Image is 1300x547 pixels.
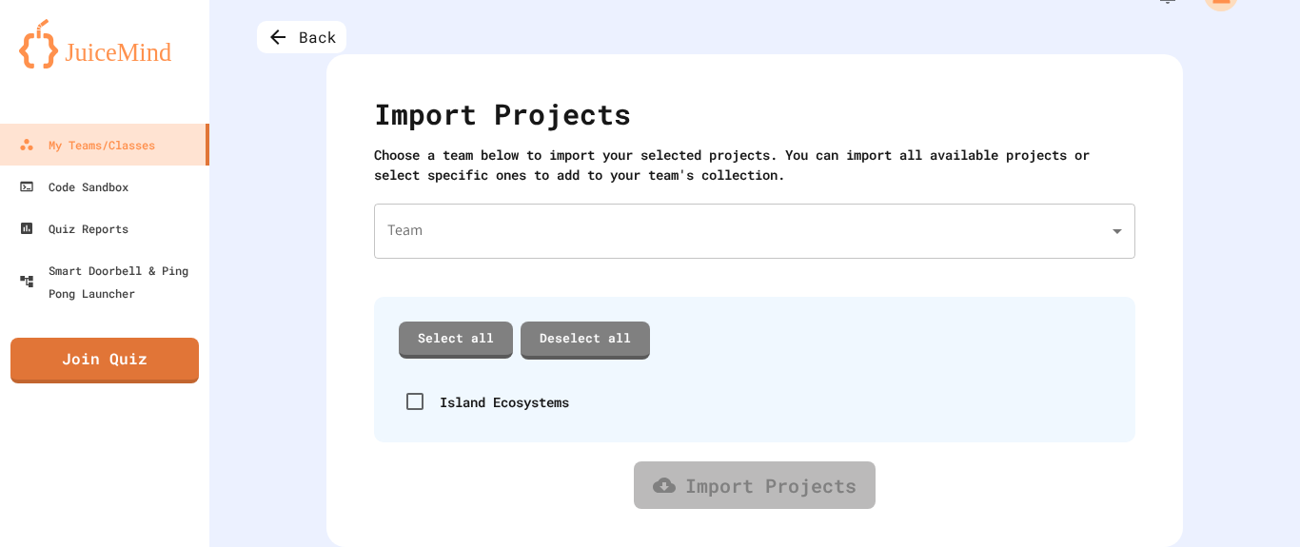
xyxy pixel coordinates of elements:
div: Island Ecosystems [440,392,569,412]
a: Select all [399,322,513,360]
div: Choose a team below to import your selected projects. You can import all available projects or se... [374,145,1135,185]
div: Import Projects [374,92,1135,145]
img: logo-orange.svg [19,19,190,68]
div: Code Sandbox [19,175,128,198]
div: Quiz Reports [19,217,128,240]
div: Back [257,21,346,53]
div: Smart Doorbell & Ping Pong Launcher [19,259,202,304]
div: My Teams/Classes [19,133,155,156]
a: Join Quiz [10,338,199,383]
a: Import Projects [634,461,876,509]
a: Deselect all [521,321,650,358]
